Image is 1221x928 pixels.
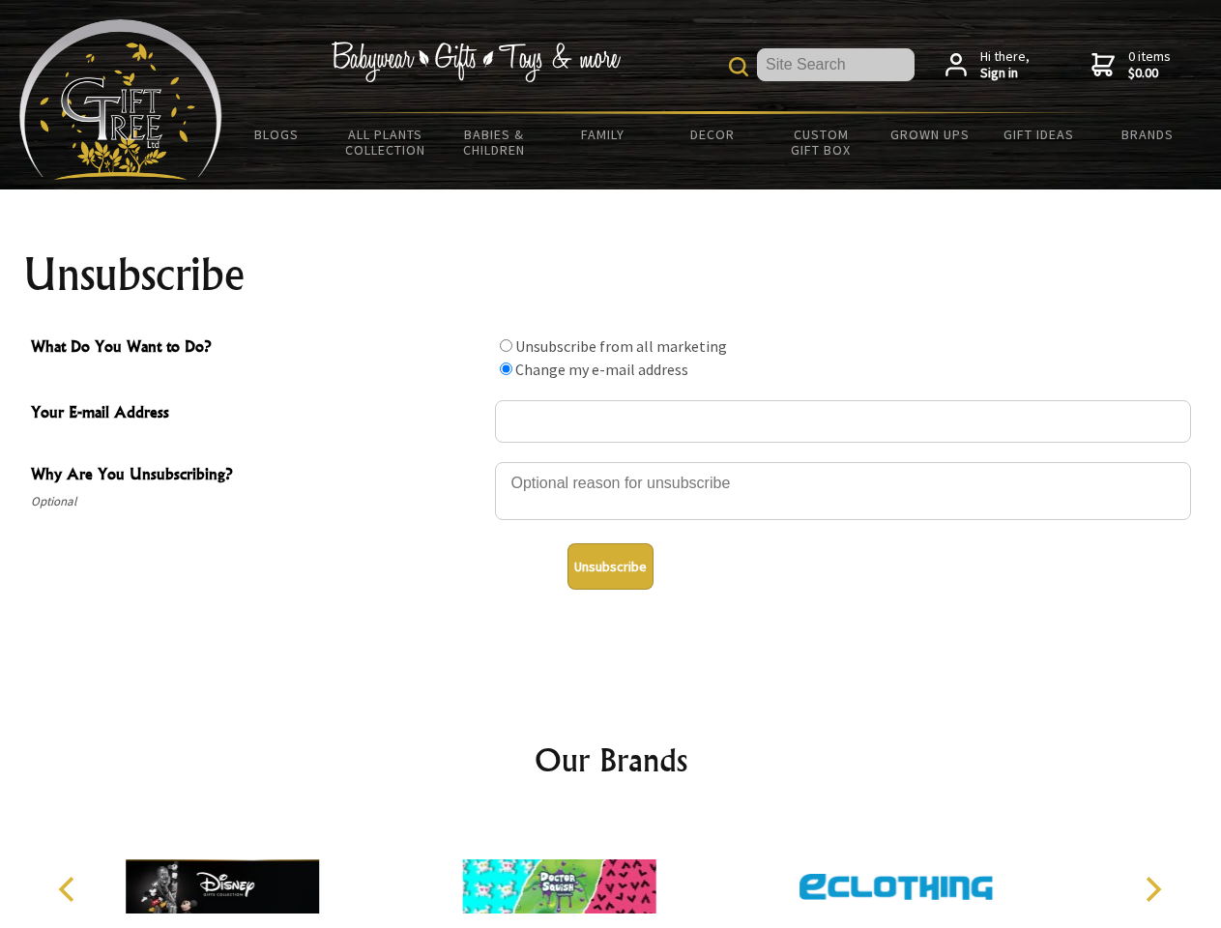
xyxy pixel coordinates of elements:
textarea: Why Are You Unsubscribing? [495,462,1191,520]
span: Hi there, [980,48,1030,82]
button: Next [1131,868,1174,911]
a: 0 items$0.00 [1091,48,1171,82]
a: Family [549,114,658,155]
span: Optional [31,490,485,513]
span: 0 items [1128,47,1171,82]
a: Custom Gift Box [767,114,876,170]
a: BLOGS [222,114,332,155]
a: Gift Ideas [984,114,1093,155]
a: All Plants Collection [332,114,441,170]
img: Babyware - Gifts - Toys and more... [19,19,222,180]
a: Grown Ups [875,114,984,155]
span: What Do You Want to Do? [31,334,485,362]
strong: Sign in [980,65,1030,82]
input: Your E-mail Address [495,400,1191,443]
strong: $0.00 [1128,65,1171,82]
h2: Our Brands [39,737,1183,783]
a: Babies & Children [440,114,549,170]
img: Babywear - Gifts - Toys & more [331,42,621,82]
a: Decor [657,114,767,155]
label: Change my e-mail address [515,360,688,379]
input: What Do You Want to Do? [500,339,512,352]
input: What Do You Want to Do? [500,362,512,375]
button: Previous [48,868,91,911]
img: product search [729,57,748,76]
label: Unsubscribe from all marketing [515,336,727,356]
input: Site Search [757,48,915,81]
button: Unsubscribe [567,543,654,590]
h1: Unsubscribe [23,251,1199,298]
span: Why Are You Unsubscribing? [31,462,485,490]
a: Hi there,Sign in [945,48,1030,82]
span: Your E-mail Address [31,400,485,428]
a: Brands [1093,114,1203,155]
